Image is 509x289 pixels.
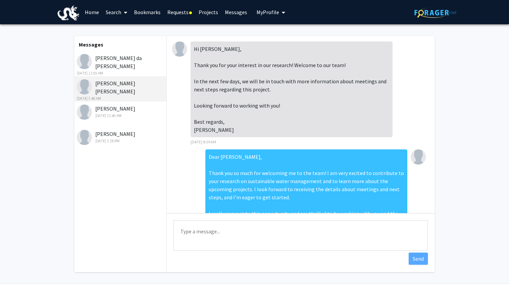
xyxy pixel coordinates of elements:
div: [DATE] 11:55 AM [77,70,165,76]
textarea: Message [173,220,428,251]
img: Patrick Gurian [77,105,92,120]
img: Amanda Carneiro Marques [77,79,92,94]
a: Search [102,0,131,24]
a: Bookmarks [131,0,164,24]
div: [DATE] 7:40 AM [77,95,165,102]
div: [PERSON_NAME] [PERSON_NAME] [77,79,165,102]
div: Hi [PERSON_NAME], Thank you for your interest in our research! Welcome to our team! In the next f... [191,41,393,137]
div: [PERSON_NAME] [77,130,165,144]
a: Home [81,0,102,24]
a: Requests [164,0,195,24]
div: [DATE] 11:45 AM [77,113,165,119]
img: Fernanda Campos da Cruz Rios [77,54,92,69]
b: Messages [79,41,103,48]
a: Messages [222,0,250,24]
span: [DATE] 8:39 AM [191,139,216,144]
iframe: Chat [5,259,29,284]
img: Richard Cairncross [77,130,92,145]
img: Drexel University Logo [58,5,79,21]
img: Hetvi Shah [411,149,426,165]
span: My Profile [257,9,279,16]
button: Send [409,253,428,265]
a: Projects [195,0,222,24]
div: [DATE] 1:19 PM [77,138,165,144]
div: [PERSON_NAME] da [PERSON_NAME] [77,54,165,76]
div: [PERSON_NAME] [77,105,165,119]
img: ForagerOne Logo [414,7,456,18]
div: Dear [PERSON_NAME], Thank you so much for welcoming me to the team! I am very excited to contribu... [205,149,407,253]
img: Amanda Carneiro Marques [172,41,187,57]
